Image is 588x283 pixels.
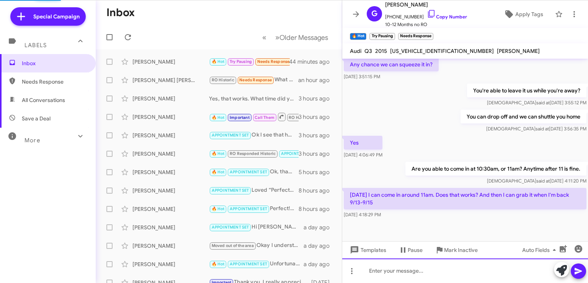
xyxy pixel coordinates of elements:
span: Inbox [22,59,87,67]
div: 3 hours ago [299,132,336,139]
p: Yes [344,136,382,150]
div: What services are due? [209,76,298,84]
div: [PERSON_NAME] [132,150,209,158]
small: Try Pausing [369,33,395,40]
div: Hi [PERSON_NAME], sorry for the late response. When would be the next available appt? [209,223,304,232]
span: Q3 [364,48,372,54]
div: [PERSON_NAME] [132,58,209,66]
div: How many miles does it have? [209,149,299,158]
div: [PERSON_NAME] [132,242,209,250]
span: Pause [408,243,423,257]
span: 🔥 Hot [212,169,225,174]
span: said at [536,178,550,184]
div: Loved “Perfect! See you [DATE].” [209,186,299,195]
span: [DEMOGRAPHIC_DATA] [DATE] 3:56:35 PM [486,126,586,132]
span: 🔥 Hot [212,59,225,64]
span: said at [536,100,550,105]
span: Call Them [255,115,274,120]
span: 🔥 Hot [212,206,225,211]
span: Templates [348,243,386,257]
span: [DATE] 4:06:49 PM [344,152,382,158]
div: Just a friendly reminder that your annual service is due soon. Your last service was on [DATE]. I... [209,112,299,122]
div: a day ago [304,260,336,268]
span: [DEMOGRAPHIC_DATA] [DATE] 3:55:12 PM [487,100,586,105]
div: 5 hours ago [299,168,336,176]
span: Moved out of the area [212,243,254,248]
div: Unfortunately, due to the age of the vehicle, you don't qualify for a loaner but we can offer you... [209,260,304,268]
span: APPOINTMENT SET [212,188,249,193]
a: Special Campaign [10,7,86,26]
div: [PERSON_NAME] [132,187,209,194]
span: Special Campaign [33,13,80,20]
span: RO Historic [289,115,311,120]
div: 44 minutes ago [290,58,336,66]
div: Okay I understand. Feel free to reach out if I can help in the future!👍 [209,241,304,250]
span: RO Historic [212,77,234,82]
span: APPOINTMENT SET [281,151,318,156]
div: a day ago [304,224,336,231]
span: Mark Inactive [444,243,478,257]
button: Templates [342,243,392,257]
span: APPOINTMENT SET [230,206,267,211]
div: [PERSON_NAME] [132,95,209,102]
div: 8 hours ago [299,205,336,213]
div: [DATE] I can come in around 11am. Does that works? And then I can grab it when I'm back 9/13-9/15 [209,57,290,66]
span: Needs Response [239,77,272,82]
span: Apply Tags [515,7,543,21]
span: 2015 [375,48,387,54]
span: Older Messages [279,33,328,42]
div: Perfect! We'll have one of our drivers call you when they're on the way [DATE] morning. [209,204,299,213]
span: 10-12 Months no RO [385,21,467,28]
a: Copy Number [427,14,467,20]
div: 3 hours ago [299,113,336,121]
span: APPOINTMENT SET [230,169,267,174]
span: RO Responded Historic [230,151,276,156]
span: APPOINTMENT SET [230,262,267,267]
button: Apply Tags [495,7,551,21]
div: 8 hours ago [299,187,336,194]
div: an hour ago [298,76,336,84]
p: You're able to leave it us while you're away? [467,84,586,97]
p: [DATE] I can come in around 11am. Does that works? And then I can grab it when I'm back 9/13-9/15 [344,188,586,209]
span: Needs Response [257,59,290,64]
span: Important [230,115,250,120]
span: [US_VEHICLE_IDENTIFICATION_NUMBER] [390,48,494,54]
div: Yes, that works. What time did you want to come, we open at 7:30AM? [209,95,299,102]
span: » [275,33,279,42]
div: Ok I see that here. Sorry, this was an automated message. See you [DATE]! [209,131,299,140]
span: Auto Fields [522,243,559,257]
button: Previous [258,30,271,45]
span: All Conversations [22,96,65,104]
h1: Inbox [106,7,135,19]
div: a day ago [304,242,336,250]
span: Labels [24,42,47,49]
span: Needs Response [22,78,87,86]
div: [PERSON_NAME] [132,132,209,139]
span: 🔥 Hot [212,115,225,120]
span: [PHONE_NUMBER] [385,9,467,21]
nav: Page navigation example [258,30,333,45]
span: « [262,33,266,42]
div: 3 hours ago [299,95,336,102]
span: said at [536,126,549,132]
p: Any chance we can squeeze it in? [344,58,439,71]
div: [PERSON_NAME] [132,168,209,176]
div: Ok, thanks [209,168,299,176]
p: Are you able to come in at 10:30am, or 11am? Anytime after 11 is fine. [405,162,586,176]
button: Next [271,30,333,45]
div: [PERSON_NAME] [PERSON_NAME] [132,76,209,84]
div: [PERSON_NAME] [132,205,209,213]
div: [PERSON_NAME] [132,260,209,268]
span: [PERSON_NAME] [497,48,540,54]
p: You can drop off and we can shuttle you home [461,110,586,123]
span: G [371,8,377,20]
button: Pause [392,243,429,257]
span: Audi [350,48,361,54]
div: 3 hours ago [299,150,336,158]
button: Auto Fields [516,243,565,257]
small: 🔥 Hot [350,33,366,40]
button: Mark Inactive [429,243,484,257]
div: [PERSON_NAME] [132,113,209,121]
span: Save a Deal [22,115,51,122]
span: 🔥 Hot [212,262,225,267]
